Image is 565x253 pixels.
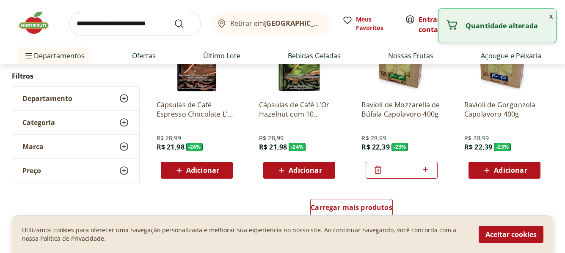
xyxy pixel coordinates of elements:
[464,134,489,142] span: R$ 28,99
[289,143,306,151] span: - 24 %
[263,162,335,179] button: Adicionar
[22,94,72,103] span: Departamento
[203,51,240,61] a: Último Lote
[12,87,139,110] button: Departamento
[419,15,465,34] a: Criar conta
[289,167,322,174] span: Adicionar
[259,100,339,119] a: Cápsulas de Café L'Or Hazelnut com 10 Unidades
[361,134,386,142] span: R$ 28,99
[494,167,527,174] span: Adicionar
[466,22,549,30] p: Quantidade alterada
[22,118,55,127] span: Categoria
[22,226,469,243] p: Utilizamos cookies para oferecer uma navegação personalizada e melhorar sua experiencia no nosso ...
[259,134,284,142] span: R$ 28,99
[12,68,140,84] h2: Filtros
[22,166,41,175] span: Preço
[264,19,407,28] b: [GEOGRAPHIC_DATA]/[GEOGRAPHIC_DATA]
[12,159,139,182] button: Preço
[288,51,341,61] a: Bebidas Geladas
[161,162,233,179] button: Adicionar
[186,167,219,174] span: Adicionar
[361,100,442,119] a: Ravioli de Mozzarella de Búfala Capolavoro 400g
[17,10,59,35] img: Hortifruti
[546,9,556,23] button: Fechar notificação
[69,12,201,35] input: search
[391,143,408,151] span: - 23 %
[157,100,237,119] a: Cápsulas de Café Espresso Chocolate L'Or com 10 Unidades
[464,142,492,152] span: R$ 22,39
[12,111,139,134] button: Categoria
[494,143,511,151] span: - 23 %
[419,14,456,35] span: ou
[157,134,181,142] span: R$ 28,99
[388,51,433,61] a: Nossas Frutas
[24,46,85,66] span: Departamentos
[361,142,389,152] span: R$ 22,39
[342,15,395,32] a: Meus Favoritos
[22,142,44,151] span: Marca
[311,204,392,211] span: Carregar mais produtos
[356,15,395,32] span: Meus Favoritos
[259,142,287,152] span: R$ 21,98
[419,15,440,24] a: Entrar
[481,51,541,61] a: Açougue e Peixaria
[211,12,332,35] button: Retirar em[GEOGRAPHIC_DATA]/[GEOGRAPHIC_DATA]
[479,226,543,243] button: Aceitar cookies
[186,143,203,151] span: - 24 %
[12,135,139,158] button: Marca
[464,100,545,119] a: Ravioli de Gorgonzola Capolavoro 400g
[230,19,324,27] span: Retirar em
[310,199,393,219] a: Carregar mais produtos
[24,46,34,66] button: Menu
[157,142,185,152] span: R$ 21,98
[174,19,194,29] button: Submit Search
[132,51,156,61] a: Ofertas
[469,162,540,179] button: Adicionar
